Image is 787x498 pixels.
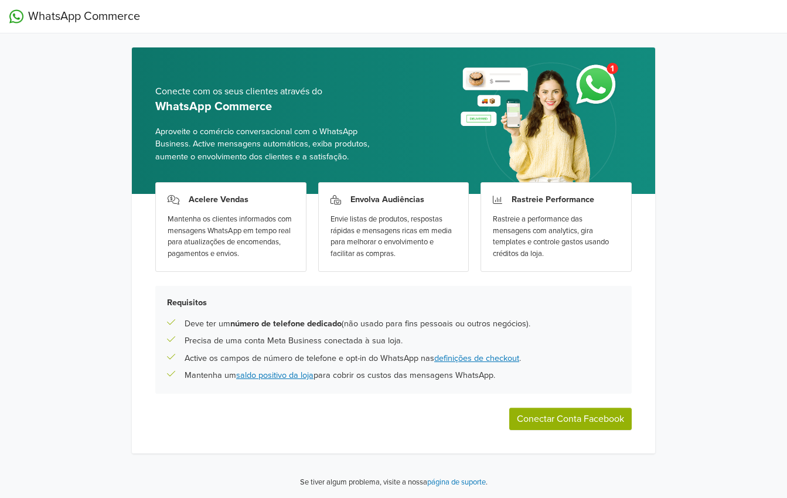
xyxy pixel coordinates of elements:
[236,370,314,380] a: saldo positivo da loja
[451,56,632,194] img: whatsapp_setup_banner
[9,9,23,23] img: WhatsApp
[230,319,342,329] b: número de telefone dedicado
[350,195,424,204] h3: Envolva Audiências
[512,195,594,204] h3: Rastreie Performance
[185,335,403,347] p: Precisa de uma conta Meta Business conectada à sua loja.
[168,214,294,260] div: Mantenha os clientes informados com mensagens WhatsApp em tempo real para atualizações de encomen...
[427,477,486,487] a: página de suporte
[509,408,632,430] button: Conectar Conta Facebook
[28,8,140,25] span: WhatsApp Commerce
[185,318,530,330] p: Deve ter um (não usado para fins pessoais ou outros negócios).
[300,477,488,489] p: Se tiver algum problema, visite a nossa .
[331,214,457,260] div: Envie listas de produtos, respostas rápidas e mensagens ricas em media para melhorar o envolvimen...
[155,86,384,97] h5: Conecte com os seus clientes através do
[434,353,519,363] a: definições de checkout
[155,125,384,163] span: Aproveite o comércio conversacional com o WhatsApp Business. Active mensagens automáticas, exiba ...
[167,298,620,308] h5: Requisitos
[155,100,384,114] h5: WhatsApp Commerce
[185,369,495,382] p: Mantenha um para cobrir os custos das mensagens WhatsApp.
[185,352,521,365] p: Active os campos de número de telefone e opt-in do WhatsApp nas .
[493,214,619,260] div: Rastreie a performance das mensagens com analytics, gira templates e controle gastos usando crédi...
[189,195,248,204] h3: Acelere Vendas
